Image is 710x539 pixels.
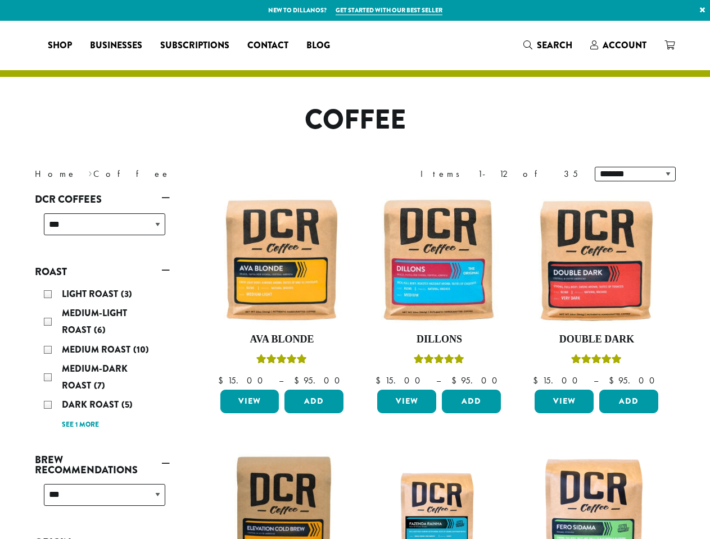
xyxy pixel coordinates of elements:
div: Rated 4.50 out of 5 [571,353,622,369]
span: $ [376,374,385,386]
span: – [594,374,598,386]
span: › [88,163,92,181]
a: View [535,390,594,413]
a: Search [514,36,581,54]
h4: Dillons [374,334,504,346]
span: Contact [247,39,288,53]
span: Blog [306,39,330,53]
div: Roast [35,281,170,437]
span: (7) [94,379,105,392]
button: Add [599,390,658,413]
div: Rated 5.00 out of 5 [414,353,464,369]
span: Subscriptions [160,39,229,53]
a: DillonsRated 5.00 out of 5 [374,195,504,385]
span: (10) [133,343,149,356]
a: Roast [35,262,170,281]
h1: Coffee [26,104,684,136]
span: $ [294,374,304,386]
span: Dark Roast [62,398,121,411]
bdi: 15.00 [376,374,426,386]
a: View [220,390,279,413]
span: $ [451,374,461,386]
a: Ava BlondeRated 5.00 out of 5 [218,195,347,385]
span: – [436,374,441,386]
nav: Breadcrumb [35,167,338,181]
bdi: 95.00 [609,374,660,386]
span: – [279,374,283,386]
span: $ [609,374,618,386]
div: Brew Recommendations [35,479,170,519]
span: Search [537,39,572,52]
div: Items 1-12 of 35 [420,167,578,181]
a: DCR Coffees [35,190,170,209]
button: Add [442,390,501,413]
span: Account [603,39,646,52]
a: Shop [39,36,81,54]
span: Medium-Dark Roast [62,362,128,392]
a: Home [35,168,76,180]
a: View [377,390,436,413]
div: DCR Coffees [35,209,170,249]
span: Light Roast [62,287,121,300]
span: Medium Roast [62,343,133,356]
div: Rated 5.00 out of 5 [256,353,307,369]
span: (3) [121,287,132,300]
span: $ [218,374,228,386]
bdi: 95.00 [294,374,345,386]
img: Ava-Blonde-12oz-1-300x300.jpg [217,195,346,325]
h4: Double Dark [532,334,661,346]
button: Add [284,390,343,413]
bdi: 15.00 [533,374,583,386]
a: See 1 more [62,419,99,431]
img: Dillons-12oz-300x300.jpg [374,195,504,325]
a: Brew Recommendations [35,450,170,479]
a: Double DarkRated 4.50 out of 5 [532,195,661,385]
span: Shop [48,39,72,53]
h4: Ava Blonde [218,334,347,346]
span: Businesses [90,39,142,53]
a: Get started with our best seller [336,6,442,15]
span: Medium-Light Roast [62,307,127,336]
bdi: 15.00 [218,374,268,386]
bdi: 95.00 [451,374,503,386]
span: $ [533,374,542,386]
span: (5) [121,398,133,411]
img: Double-Dark-12oz-300x300.jpg [532,195,661,325]
span: (6) [94,323,106,336]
